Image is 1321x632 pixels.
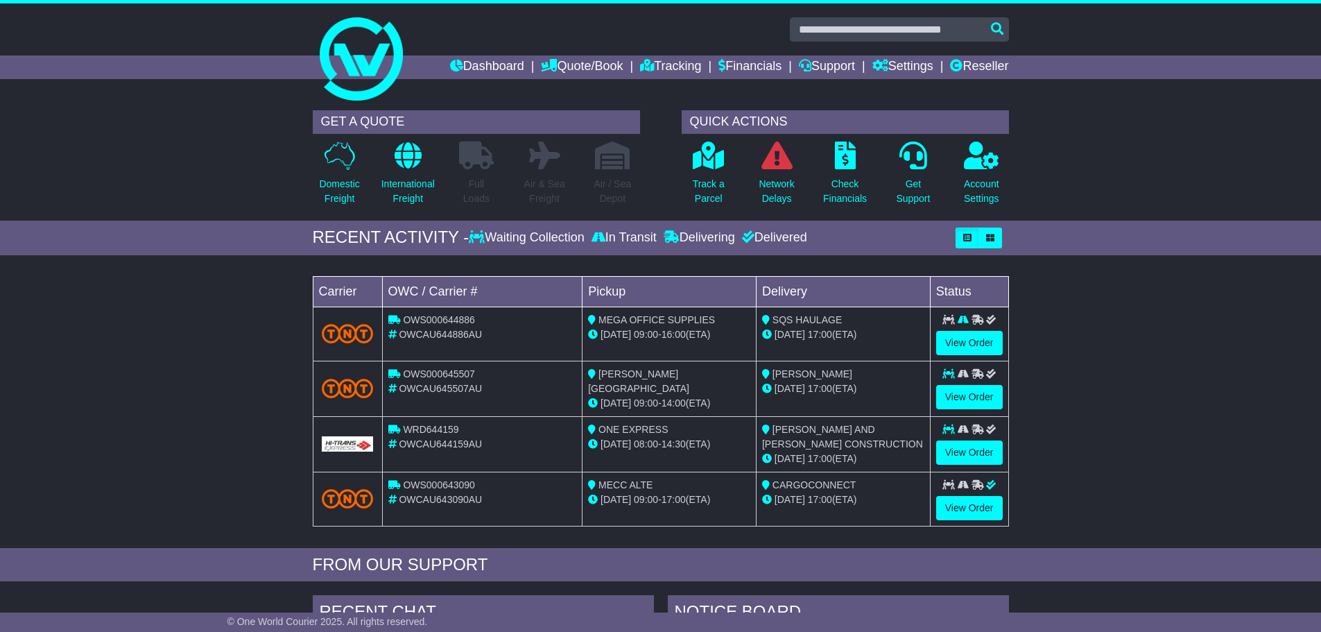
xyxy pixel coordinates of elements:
[758,141,795,214] a: NetworkDelays
[808,494,832,505] span: 17:00
[399,329,482,340] span: OWCAU644886AU
[930,276,1008,307] td: Status
[381,177,435,206] p: International Freight
[762,493,924,507] div: (ETA)
[601,329,631,340] span: [DATE]
[322,379,374,398] img: TNT_Domestic.png
[660,230,739,246] div: Delivering
[382,276,582,307] td: OWC / Carrier #
[381,141,435,214] a: InternationalFreight
[588,230,660,246] div: In Transit
[399,383,482,394] span: OWCAU645507AU
[403,368,475,379] span: OWS000645507
[318,141,360,214] a: DomesticFreight
[313,276,382,307] td: Carrier
[319,177,359,206] p: Domestic Freight
[936,496,1003,520] a: View Order
[936,385,1003,409] a: View Order
[403,479,475,490] span: OWS000643090
[759,177,794,206] p: Network Delays
[739,230,807,246] div: Delivered
[772,479,856,490] span: CARGOCONNECT
[808,329,832,340] span: 17:00
[634,329,658,340] span: 09:00
[775,453,805,464] span: [DATE]
[588,396,750,411] div: - (ETA)
[762,424,923,450] span: [PERSON_NAME] AND [PERSON_NAME] CONSTRUCTION
[799,55,855,79] a: Support
[313,110,640,134] div: GET A QUOTE
[775,494,805,505] span: [DATE]
[598,424,668,435] span: ONE EXPRESS
[634,398,658,409] span: 09:00
[762,327,924,342] div: (ETA)
[227,616,428,627] span: © One World Courier 2025. All rights reserved.
[582,276,757,307] td: Pickup
[896,177,930,206] p: Get Support
[662,398,686,409] span: 14:00
[450,55,524,79] a: Dashboard
[524,177,565,206] p: Air & Sea Freight
[598,479,653,490] span: MECC ALTE
[399,438,482,450] span: OWCAU644159AU
[775,383,805,394] span: [DATE]
[950,55,1008,79] a: Reseller
[469,230,587,246] div: Waiting Collection
[403,424,458,435] span: WRD644159
[682,110,1009,134] div: QUICK ACTIONS
[313,228,469,248] div: RECENT ACTIVITY -
[762,452,924,466] div: (ETA)
[808,453,832,464] span: 17:00
[963,141,1000,214] a: AccountSettings
[601,494,631,505] span: [DATE]
[634,494,658,505] span: 09:00
[772,314,842,325] span: SQS HAULAGE
[598,314,715,325] span: MEGA OFFICE SUPPLIES
[662,329,686,340] span: 16:00
[322,436,374,452] img: GetCarrierServiceLogo
[541,55,623,79] a: Quote/Book
[322,489,374,508] img: TNT_Domestic.png
[823,177,867,206] p: Check Financials
[399,494,482,505] span: OWCAU643090AU
[601,438,631,450] span: [DATE]
[594,177,632,206] p: Air / Sea Depot
[634,438,658,450] span: 08:00
[822,141,867,214] a: CheckFinancials
[322,324,374,343] img: TNT_Domestic.png
[601,398,631,409] span: [DATE]
[936,441,1003,465] a: View Order
[756,276,930,307] td: Delivery
[640,55,701,79] a: Tracking
[964,177,999,206] p: Account Settings
[662,494,686,505] span: 17:00
[403,314,475,325] span: OWS000644886
[772,368,852,379] span: [PERSON_NAME]
[872,55,933,79] a: Settings
[662,438,686,450] span: 14:30
[762,382,924,396] div: (ETA)
[718,55,782,79] a: Financials
[588,368,689,394] span: [PERSON_NAME] [GEOGRAPHIC_DATA]
[692,141,725,214] a: Track aParcel
[808,383,832,394] span: 17:00
[588,493,750,507] div: - (ETA)
[313,555,1009,575] div: FROM OUR SUPPORT
[895,141,931,214] a: GetSupport
[936,331,1003,355] a: View Order
[459,177,494,206] p: Full Loads
[693,177,725,206] p: Track a Parcel
[588,327,750,342] div: - (ETA)
[775,329,805,340] span: [DATE]
[588,437,750,452] div: - (ETA)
